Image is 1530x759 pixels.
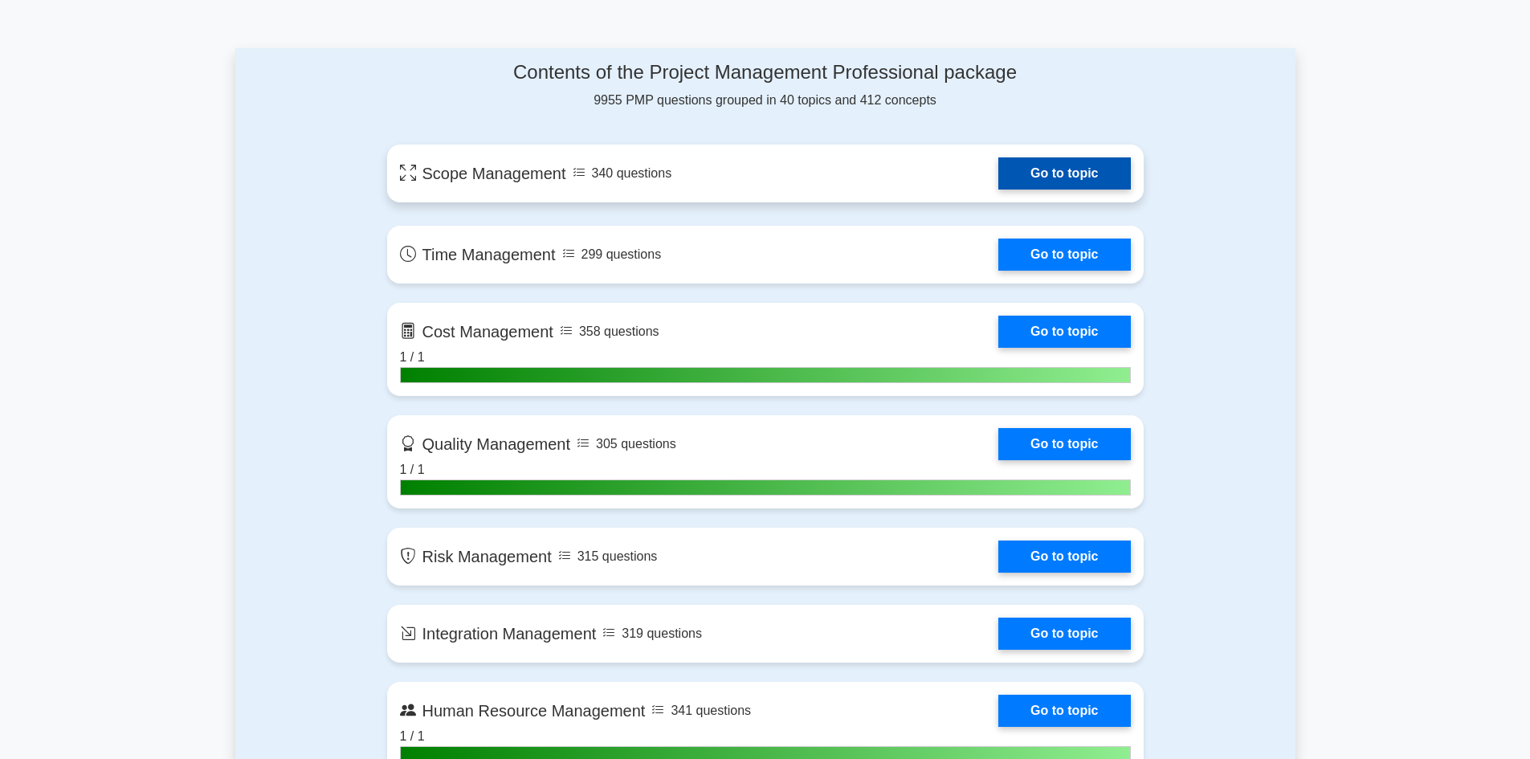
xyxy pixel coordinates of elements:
[998,316,1130,348] a: Go to topic
[387,61,1144,84] h4: Contents of the Project Management Professional package
[387,61,1144,110] div: 9955 PMP questions grouped in 40 topics and 412 concepts
[998,618,1130,650] a: Go to topic
[998,541,1130,573] a: Go to topic
[998,695,1130,727] a: Go to topic
[998,157,1130,190] a: Go to topic
[998,428,1130,460] a: Go to topic
[998,239,1130,271] a: Go to topic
